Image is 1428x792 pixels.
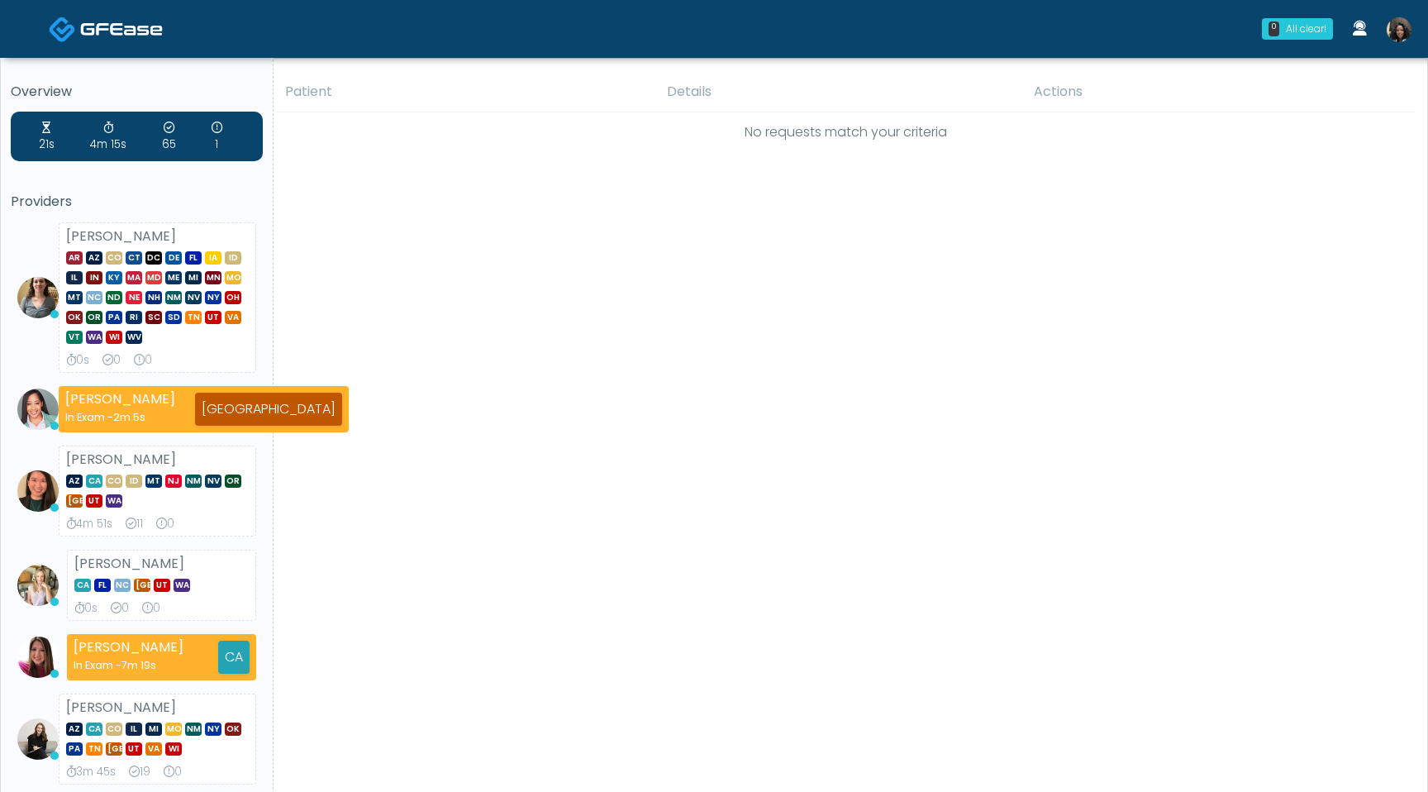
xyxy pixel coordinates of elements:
[126,723,142,736] span: IL
[66,352,89,369] div: 0s
[165,475,182,488] span: NJ
[74,600,98,617] div: 0s
[185,251,202,265] span: FL
[145,251,162,265] span: DC
[66,251,83,265] span: AR
[225,311,241,324] span: VA
[145,291,162,304] span: NH
[86,494,102,508] span: UT
[156,516,174,532] div: 0
[225,723,241,736] span: OK
[1024,72,1415,112] th: Actions
[657,72,1024,112] th: Details
[17,565,59,606] img: Cameron Ellis
[66,764,116,780] div: 3m 45s
[11,84,263,99] h5: Overview
[65,389,175,408] strong: [PERSON_NAME]
[225,251,241,265] span: ID
[74,579,91,592] span: CA
[66,331,83,344] span: VT
[165,291,182,304] span: NM
[212,120,222,153] div: 1
[17,277,59,318] img: Carissa Kelly
[205,291,221,304] span: NY
[164,764,182,780] div: 0
[17,389,59,430] img: Jennifer Ekeh
[66,227,176,246] strong: [PERSON_NAME]
[66,291,83,304] span: MT
[86,475,102,488] span: CA
[126,291,142,304] span: NE
[49,16,76,43] img: Docovia
[145,311,162,324] span: SC
[66,450,176,469] strong: [PERSON_NAME]
[49,2,163,55] a: Docovia
[106,475,122,488] span: CO
[106,723,122,736] span: CO
[145,271,162,284] span: MD
[1269,21,1279,36] div: 0
[86,723,102,736] span: CA
[94,579,111,592] span: FL
[106,251,122,265] span: CO
[126,331,142,344] span: WV
[275,112,1415,153] td: No requests match your criteria
[185,271,202,284] span: MI
[126,516,143,532] div: 11
[66,311,83,324] span: OK
[205,271,221,284] span: MN
[205,311,221,324] span: UT
[86,291,102,304] span: NC
[134,579,150,592] span: [GEOGRAPHIC_DATA]
[106,494,122,508] span: WA
[86,331,102,344] span: WA
[126,251,142,265] span: CT
[185,723,202,736] span: NM
[165,742,182,756] span: WI
[86,311,102,324] span: OR
[154,579,170,592] span: UT
[66,698,176,717] strong: [PERSON_NAME]
[225,475,241,488] span: OR
[86,271,102,284] span: IN
[218,641,250,674] div: CA
[165,723,182,736] span: MO
[165,311,182,324] span: SD
[114,579,131,592] span: NC
[66,723,83,736] span: AZ
[17,637,59,678] img: Megan McComy
[145,723,162,736] span: MI
[106,742,122,756] span: [GEOGRAPHIC_DATA]
[90,120,126,153] div: 4m 15s
[195,393,342,426] div: [GEOGRAPHIC_DATA]
[165,271,182,284] span: ME
[17,718,59,760] img: Sydney Lundberg
[66,516,112,532] div: 4m 51s
[174,579,190,592] span: WA
[113,410,145,424] span: 2m 5s
[111,600,129,617] div: 0
[129,764,150,780] div: 19
[39,120,55,153] div: 21s
[65,409,175,425] div: In Exam -
[106,271,122,284] span: KY
[74,637,183,656] strong: [PERSON_NAME]
[80,21,163,37] img: Docovia
[86,742,102,756] span: TN
[134,352,152,369] div: 0
[205,723,221,736] span: NY
[185,291,202,304] span: NV
[126,271,142,284] span: MA
[86,251,102,265] span: AZ
[142,600,160,617] div: 0
[66,475,83,488] span: AZ
[66,271,83,284] span: IL
[126,311,142,324] span: RI
[74,657,183,673] div: In Exam -
[185,475,202,488] span: NM
[1387,17,1411,42] img: Nike Elizabeth Akinjero
[66,494,83,508] span: [GEOGRAPHIC_DATA]
[205,251,221,265] span: IA
[225,271,241,284] span: MO
[185,311,202,324] span: TN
